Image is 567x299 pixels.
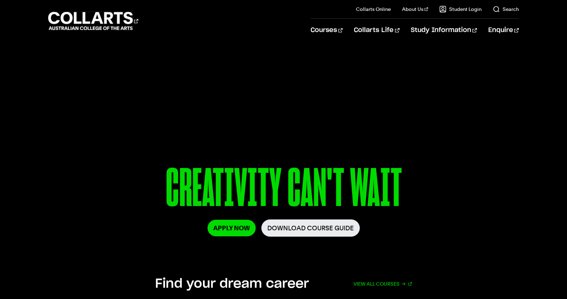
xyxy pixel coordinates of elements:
a: Apply Now [208,220,256,236]
a: Download Course Guide [261,219,360,237]
a: About Us [402,6,428,13]
a: Search [493,6,519,13]
div: Go to homepage [48,11,138,31]
a: Student Login [439,6,482,13]
h2: Find your dream career [155,276,309,292]
p: CREATIVITY CAN'T WAIT [78,161,489,219]
a: Study Information [411,19,477,42]
a: View all courses [353,276,412,292]
a: Enquire [488,19,519,42]
a: Collarts Online [356,6,391,13]
a: Courses [311,19,343,42]
a: Collarts Life [354,19,399,42]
